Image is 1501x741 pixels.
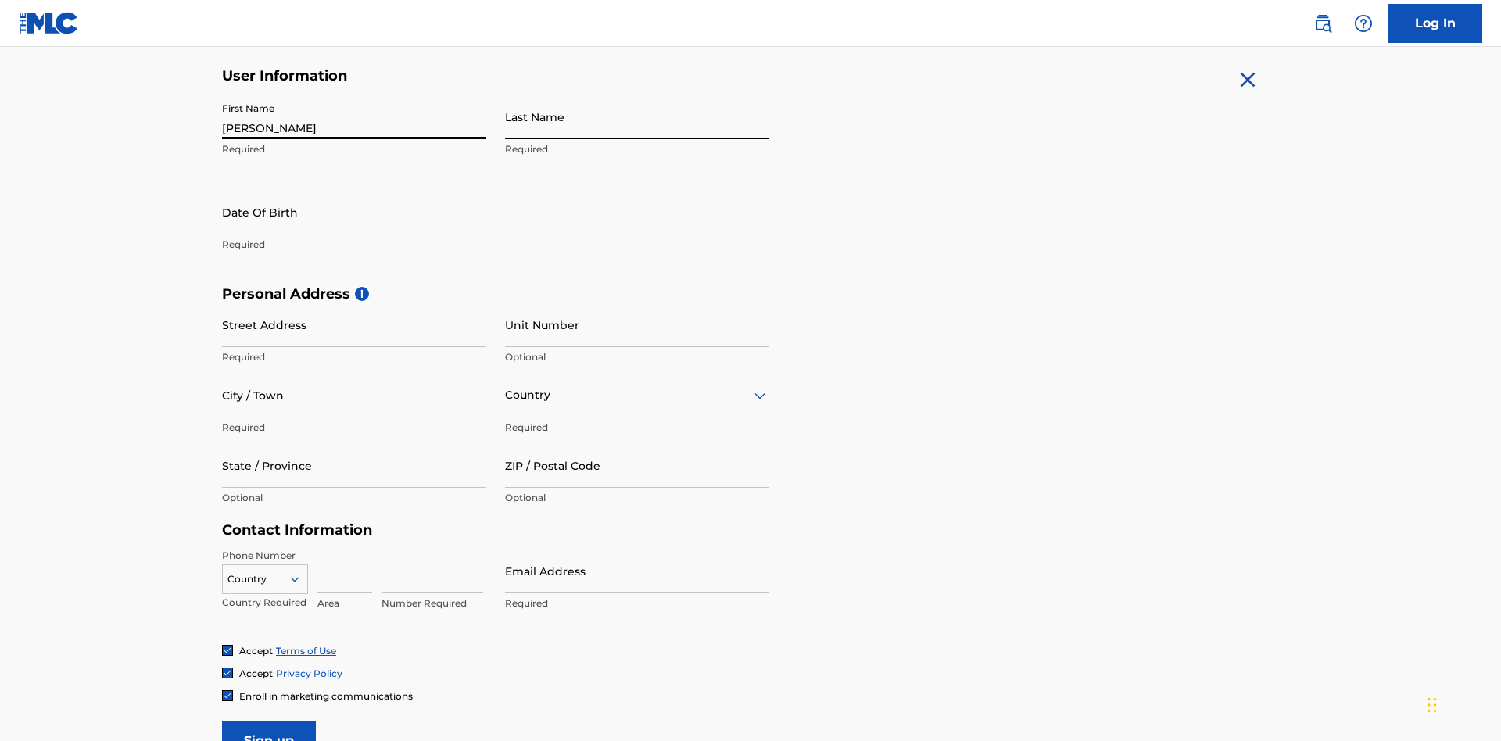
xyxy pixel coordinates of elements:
p: Required [505,596,769,610]
img: checkbox [223,691,232,700]
p: Required [222,350,486,364]
a: Privacy Policy [276,668,342,679]
p: Required [222,238,486,252]
a: Log In [1388,4,1482,43]
span: Accept [239,668,273,679]
p: Required [222,142,486,156]
h5: Contact Information [222,521,769,539]
span: Enroll in marketing communications [239,690,413,702]
img: search [1313,14,1332,33]
h5: Personal Address [222,285,1279,303]
p: Number Required [382,596,483,610]
p: Optional [222,491,486,505]
p: Optional [505,350,769,364]
iframe: Chat Widget [1423,666,1501,741]
a: Terms of Use [276,645,336,657]
span: Accept [239,645,273,657]
p: Area [317,596,372,610]
p: Required [505,142,769,156]
div: Drag [1428,682,1437,728]
p: Optional [505,491,769,505]
p: Required [505,421,769,435]
div: Help [1348,8,1379,39]
img: help [1354,14,1373,33]
a: Public Search [1307,8,1338,39]
p: Country Required [222,596,308,610]
img: checkbox [223,646,232,655]
img: checkbox [223,668,232,678]
p: Required [222,421,486,435]
span: i [355,287,369,301]
img: MLC Logo [19,12,79,34]
h5: User Information [222,67,769,85]
img: close [1235,67,1260,92]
